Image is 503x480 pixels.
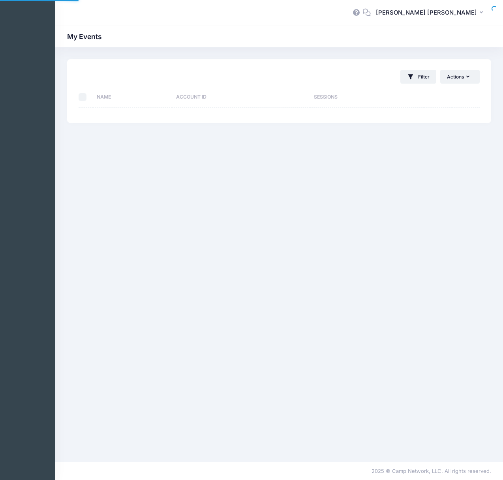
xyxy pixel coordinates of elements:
[172,87,310,108] th: Account ID
[376,8,477,17] span: [PERSON_NAME] [PERSON_NAME]
[400,70,436,84] button: Filter
[372,468,491,474] span: 2025 © Camp Network, LLC. All rights reserved.
[310,87,424,108] th: Sessions
[93,87,172,108] th: Name
[440,70,480,83] button: Actions
[67,32,109,41] h1: My Events
[371,4,491,22] button: [PERSON_NAME] [PERSON_NAME]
